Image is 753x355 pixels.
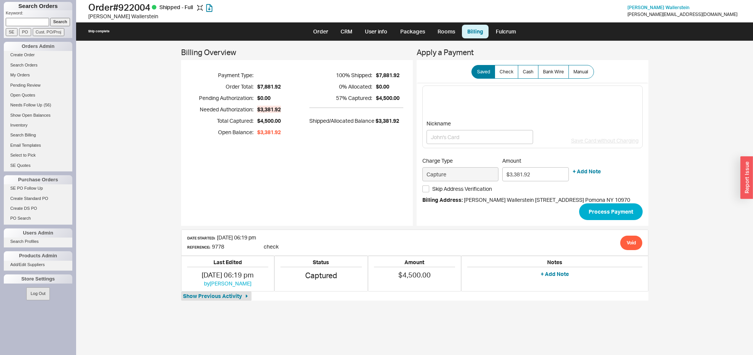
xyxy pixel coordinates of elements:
span: Show Previous Activity [183,292,242,300]
button: Process Payment [579,203,643,220]
h1: Search Orders [4,2,72,10]
h5: Status [280,260,362,267]
div: Users Admin [4,228,72,238]
span: $7,881.92 [257,83,281,90]
a: Fulcrum [490,25,521,38]
button: + Add Note [573,168,601,175]
a: Pending Review [4,81,72,89]
div: Captured [280,270,362,281]
h5: Open Balance: [191,127,253,138]
a: Add/Edit Suppliers [4,261,72,269]
button: Save Card without Charging [571,137,638,144]
button: + Add Note [541,270,569,278]
h5: Notes [467,260,642,267]
a: User info [359,25,393,38]
span: Amount [502,157,569,164]
span: $4,500.00 [376,94,400,102]
span: $0.00 [376,83,400,90]
h6: Date Started: [187,236,215,240]
span: Cash [523,69,533,75]
span: $7,881.92 [376,71,400,79]
input: Skip Address Verification [422,185,429,192]
a: Inventory [4,121,72,129]
h5: Payment Type: [191,70,253,81]
div: Store Settings [4,274,72,284]
span: ( 56 ) [44,103,51,107]
a: Order [308,25,334,38]
span: Billing Address: [422,197,463,203]
div: [DATE] 06:19 pm [187,270,269,280]
a: Needs Follow Up(56) [4,101,72,109]
span: Manual [573,69,588,75]
h5: Last Edited [187,260,269,267]
span: $3,381.92 [376,117,399,124]
a: Billing [462,25,489,38]
h1: Order # 922004 [88,2,379,13]
h5: Pending Authorization: [191,92,253,104]
a: Search Billing [4,131,72,139]
h5: 100 % Shipped: [309,70,372,81]
a: Create DS PO [4,204,72,212]
span: Pending Review [10,83,41,87]
button: Show Previous Activity [181,292,252,301]
span: $0.00 [257,94,271,102]
a: PO Search [4,214,72,222]
a: Show Open Balances [4,111,72,119]
button: Void [620,236,642,250]
div: Ship complete [88,29,110,33]
span: Shipped - Full [159,4,194,10]
a: My Orders [4,71,72,79]
p: Keyword: [6,10,72,18]
input: PO [19,28,31,36]
div: [PERSON_NAME] Wallerstein [88,13,379,20]
iframe: secure-checkout [427,90,638,119]
a: SE Quotes [4,162,72,170]
h5: Shipped/Allocated Balance [309,116,374,126]
a: Search Profiles [4,238,72,246]
a: [PERSON_NAME] Wallerstein [627,5,689,10]
input: Amount [502,167,569,181]
h6: Reference: [187,245,210,249]
span: Skip Address Verification [432,185,492,193]
a: CRM [335,25,358,38]
span: Process Payment [589,207,633,216]
span: Needs Follow Up [10,103,42,107]
input: Cust. PO/Proj [33,28,64,36]
span: [DATE] 06:19 pm [217,234,256,241]
h5: 0 % Allocated: [309,81,372,92]
a: Email Templates [4,141,72,149]
span: Void [627,238,636,247]
h5: Order Total: [191,81,253,92]
a: SE PO Follow Up [4,184,72,192]
a: Create Standard PO [4,195,72,203]
div: [PERSON_NAME][EMAIL_ADDRESS][DOMAIN_NAME] [627,12,737,17]
a: Packages [395,25,430,38]
h3: Apply a Payment [417,49,648,60]
span: $3,381.92 [257,128,281,136]
input: Search [50,18,70,26]
span: Bank Wire [543,69,564,75]
span: check [264,243,279,250]
div: [PERSON_NAME] Wallerstein [STREET_ADDRESS] Pomona NY 10970 [422,196,643,204]
h5: Needed Authorization: [191,104,253,115]
span: $3,381.92 [257,106,281,113]
div: Purchase Orders [4,175,72,184]
h5: Amount [374,260,455,267]
div: by [PERSON_NAME] [187,280,269,287]
h5: Total Captured: [191,115,253,127]
span: Nickname [427,120,533,127]
a: Rooms [432,25,460,38]
span: $4,500.00 [257,117,281,125]
span: Saved [477,69,490,75]
button: Log Out [26,287,49,300]
h5: 57 % Captured: [309,92,372,104]
a: Select to Pick [4,151,72,159]
div: Orders Admin [4,42,72,51]
a: Open Quotes [4,91,72,99]
span: 9778 [212,243,224,250]
a: Create Order [4,51,72,59]
span: Check [500,69,513,75]
input: SE [6,28,18,36]
span: Charge Type [422,157,453,164]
